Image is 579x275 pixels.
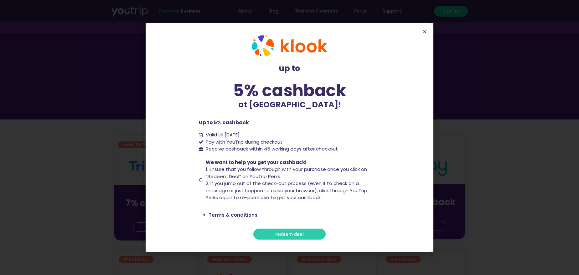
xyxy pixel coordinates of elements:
a: Terms & conditions [209,212,257,218]
a: redeem deal [253,229,326,240]
span: Pay with YouTrip during checkout [204,139,282,146]
span: 1. Ensure that you follow through with your purchase once you click on “Redeem Deal” on YouTrip P... [206,166,367,180]
div: 5% cashback [199,82,380,99]
p: up to [199,62,380,74]
span: Receive cashback within 45 working days after checkout [204,145,338,153]
p: at [GEOGRAPHIC_DATA]! [199,99,380,111]
a: Close [422,29,427,34]
span: 2. If you jump out of the check-out process (even if to check on a message or just happen to clos... [206,180,367,201]
span: Valid till [DATE] [204,131,240,139]
p: Up to 5% cashback [199,119,380,126]
span: redeem deal [275,232,304,236]
span: We want to help you get your cashback! [206,159,307,166]
div: Terms & conditions [199,208,380,222]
